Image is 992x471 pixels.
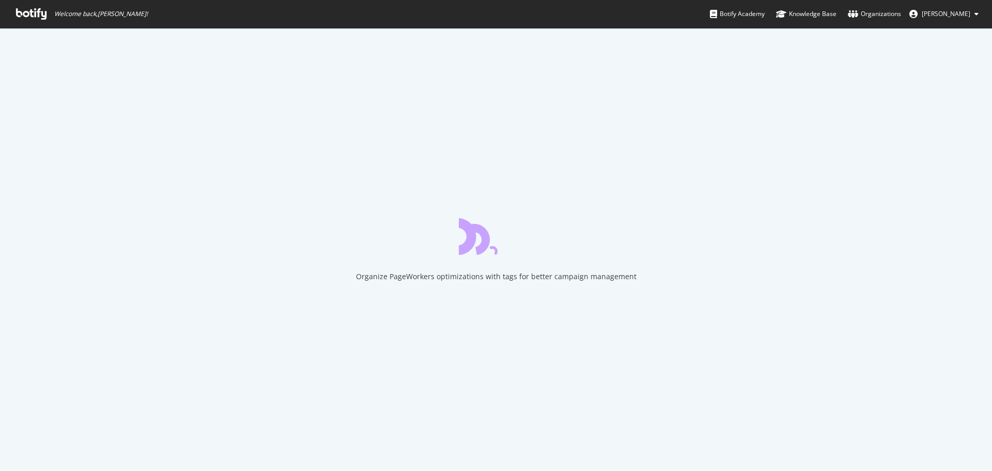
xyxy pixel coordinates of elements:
[776,9,836,19] div: Knowledge Base
[710,9,765,19] div: Botify Academy
[54,10,148,18] span: Welcome back, [PERSON_NAME] !
[901,6,987,22] button: [PERSON_NAME]
[848,9,901,19] div: Organizations
[922,9,970,18] span: Zach Doty
[459,218,533,255] div: animation
[356,271,637,282] div: Organize PageWorkers optimizations with tags for better campaign management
